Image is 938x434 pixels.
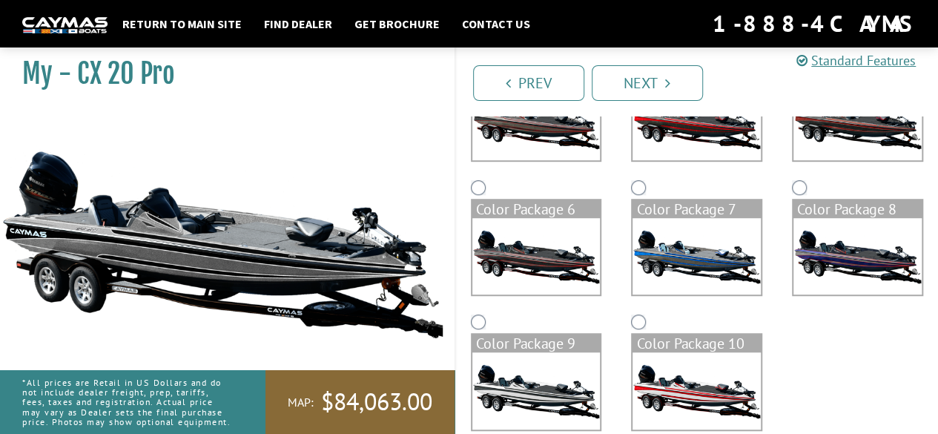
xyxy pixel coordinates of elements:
a: Find Dealer [257,14,340,33]
img: color_package_331.png [633,352,761,430]
a: Return to main site [115,14,249,33]
div: Color Package 10 [633,335,761,352]
span: $84,063.00 [321,387,432,418]
img: color_package_330.png [472,352,601,430]
div: 1-888-4CAYMAS [713,7,916,40]
a: Get Brochure [347,14,447,33]
div: Color Package 8 [793,200,922,218]
p: *All prices are Retail in US Dollars and do not include dealer freight, prep, tariffs, fees, taxe... [22,370,232,434]
a: Prev [473,65,584,101]
div: Color Package 6 [472,200,601,218]
img: color_package_324.png [472,83,601,160]
a: Standard Features [796,52,916,69]
img: white-logo-c9c8dbefe5ff5ceceb0f0178aa75bf4bb51f6bca0971e226c86eb53dfe498488.png [22,17,108,33]
span: MAP: [288,395,314,410]
img: color_package_327.png [472,218,601,295]
h1: My - CX 20 Pro [22,57,417,91]
img: color_package_326.png [793,83,922,160]
div: Color Package 9 [472,335,601,352]
a: MAP:$84,063.00 [265,370,455,434]
a: Contact Us [455,14,538,33]
a: Next [592,65,703,101]
img: color_package_329.png [793,218,922,295]
img: color_package_328.png [633,218,761,295]
img: color_package_325.png [633,83,761,160]
div: Color Package 7 [633,200,761,218]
